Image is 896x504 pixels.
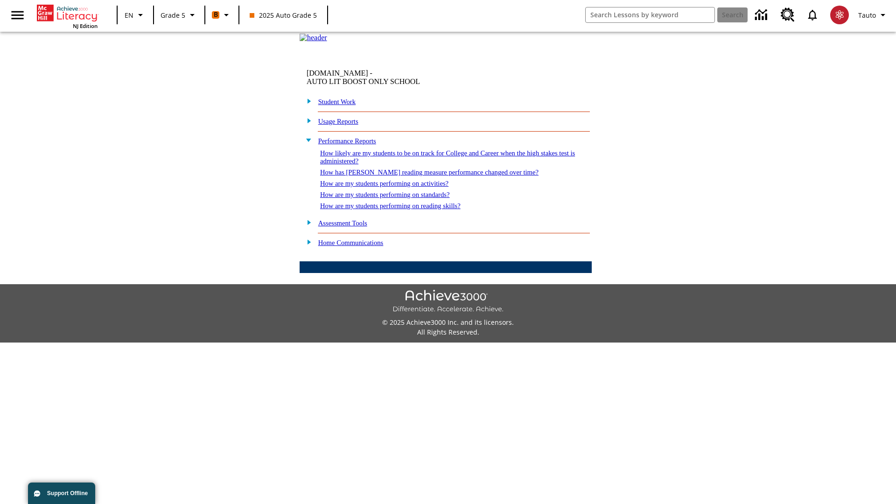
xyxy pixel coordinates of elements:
img: plus.gif [302,218,312,226]
a: How has [PERSON_NAME] reading measure performance changed over time? [320,168,539,176]
span: B [214,9,218,21]
button: Language: EN, Select a language [120,7,150,23]
span: Support Offline [47,490,88,497]
img: plus.gif [302,116,312,125]
img: plus.gif [302,97,312,105]
a: Assessment Tools [318,219,367,227]
button: Profile/Settings [854,7,892,23]
a: Notifications [800,3,825,27]
td: [DOMAIN_NAME] - [307,69,478,86]
button: Grade: Grade 5, Select a grade [157,7,202,23]
button: Select a new avatar [825,3,854,27]
span: EN [125,10,133,20]
button: Support Offline [28,483,95,504]
a: How are my students performing on standards? [320,191,450,198]
span: 2025 Auto Grade 5 [250,10,317,20]
span: Tauto [858,10,876,20]
a: Data Center [749,2,775,28]
button: Open side menu [4,1,31,29]
img: header [300,34,327,42]
input: search field [586,7,714,22]
a: Home Communications [318,239,384,246]
img: plus.gif [302,238,312,246]
a: How are my students performing on reading skills? [320,202,461,210]
a: How likely are my students to be on track for College and Career when the high stakes test is adm... [320,149,575,165]
a: Resource Center, Will open in new tab [775,2,800,28]
a: Performance Reports [318,137,376,145]
img: minus.gif [302,136,312,144]
img: Achieve3000 Differentiate Accelerate Achieve [392,290,504,314]
a: Student Work [318,98,356,105]
button: Boost Class color is orange. Change class color [208,7,236,23]
a: How are my students performing on activities? [320,180,448,187]
span: Grade 5 [161,10,185,20]
nobr: AUTO LIT BOOST ONLY SCHOOL [307,77,420,85]
img: avatar image [830,6,849,24]
a: Usage Reports [318,118,358,125]
div: Home [37,3,98,29]
span: NJ Edition [73,22,98,29]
